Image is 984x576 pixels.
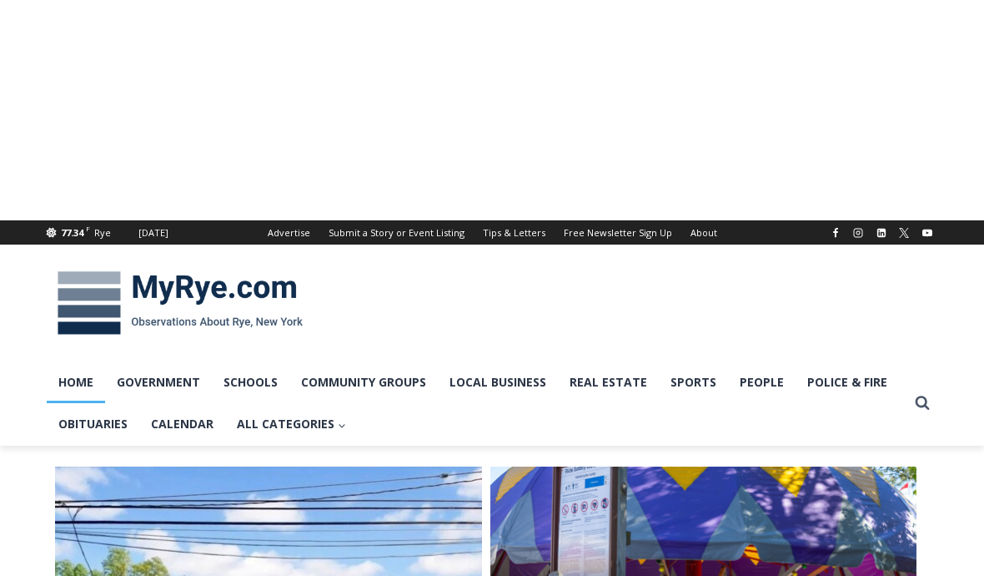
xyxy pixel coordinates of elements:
a: Schools [212,361,289,403]
a: Advertise [259,220,319,245]
img: MyRye.com [47,260,314,346]
a: People [728,361,796,403]
nav: Secondary Navigation [259,220,726,245]
a: Submit a Story or Event Listing [319,220,474,245]
a: Government [105,361,212,403]
a: All Categories [225,403,358,445]
span: All Categories [237,415,346,433]
a: About [681,220,726,245]
a: Sports [659,361,728,403]
div: Rye [94,225,111,240]
a: Police & Fire [796,361,899,403]
nav: Primary Navigation [47,361,907,446]
span: 77.34 [61,226,83,239]
a: Tips & Letters [474,220,555,245]
a: YouTube [917,223,937,243]
span: F [86,224,90,233]
a: Community Groups [289,361,438,403]
a: Free Newsletter Sign Up [555,220,681,245]
a: Home [47,361,105,403]
button: View Search Form [907,388,937,418]
a: Obituaries [47,403,139,445]
a: Linkedin [871,223,891,243]
div: [DATE] [138,225,168,240]
a: Instagram [848,223,868,243]
a: Real Estate [558,361,659,403]
a: Facebook [826,223,846,243]
a: X [894,223,914,243]
a: Calendar [139,403,225,445]
a: Local Business [438,361,558,403]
